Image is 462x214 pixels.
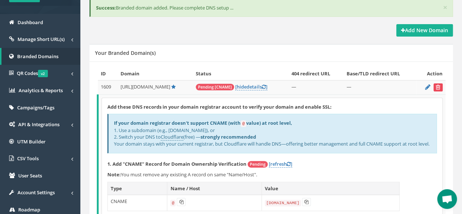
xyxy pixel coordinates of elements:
[121,83,170,90] span: [URL][DOMAIN_NAME]
[289,80,344,94] td: —
[18,36,65,42] span: Manage Short URL(s)
[38,70,48,77] span: v2
[171,83,176,90] a: Default
[241,120,246,127] code: @
[196,84,234,90] span: Pending [CNAME]
[17,155,39,162] span: CSV Tools
[417,67,446,80] th: Action
[248,161,268,168] span: Pending
[107,171,121,178] b: Note:
[289,67,344,80] th: 404 redirect URL
[201,134,256,140] b: strongly recommended
[170,200,176,206] code: @
[18,206,40,213] span: Roadmap
[95,50,156,56] h5: Your Branded Domain(s)
[107,171,437,178] p: You must remove any existing A record on same "Name/Host".
[235,83,267,90] a: [hidedetails]
[193,67,289,80] th: Status
[17,53,58,60] span: Branded Domains
[17,138,46,145] span: UTM Builder
[261,182,399,195] th: Value
[19,87,63,94] span: Analytics & Reports
[18,189,55,196] span: Account Settings
[269,161,292,168] a: [refresh]
[265,200,301,206] code: [DOMAIN_NAME]
[108,182,167,195] th: Type
[344,67,417,80] th: Base/TLD redirect URL
[17,70,48,76] span: QR Codes
[17,104,54,111] span: Campaigns/Tags
[344,80,417,94] td: —
[98,80,118,94] td: 1609
[437,189,457,209] a: Open chat
[118,67,193,80] th: Domain
[96,4,116,11] b: Success:
[107,104,332,110] strong: Add these DNS records in your domain registrar account to verify your domain and enable SSL:
[167,182,261,195] th: Name / Host
[107,114,437,153] div: 1. Use a subdomain (e.g., [DOMAIN_NAME]), or 2. Switch your DNS to (free) — Your domain stays wit...
[108,195,167,211] td: CNAME
[237,83,247,90] span: hide
[161,134,183,140] a: Cloudflare
[107,161,247,167] strong: 1. Add "CNAME" Record for Domain Ownership Verification
[114,120,292,126] b: If your domain registrar doesn't support CNAME (with value) at root level,
[18,121,60,128] span: API & Integrations
[18,19,43,26] span: Dashboard
[98,67,118,80] th: ID
[443,4,447,11] button: ×
[396,24,453,37] a: Add New Domain
[18,172,42,179] span: User Seats
[401,27,448,34] strong: Add New Domain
